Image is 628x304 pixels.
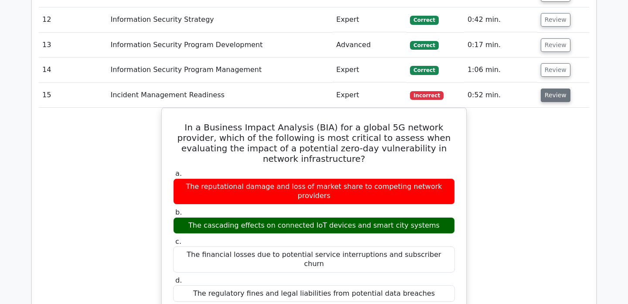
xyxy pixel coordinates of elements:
[39,33,107,58] td: 13
[464,33,537,58] td: 0:17 min.
[39,7,107,32] td: 12
[464,58,537,82] td: 1:06 min.
[333,83,406,108] td: Expert
[464,83,537,108] td: 0:52 min.
[172,122,456,164] h5: In a Business Impact Analysis (BIA) for a global 5G network provider, which of the following is m...
[410,41,438,50] span: Correct
[107,7,333,32] td: Information Security Strategy
[107,33,333,58] td: Information Security Program Development
[173,217,455,234] div: The cascading effects on connected IoT devices and smart city systems
[410,66,438,75] span: Correct
[175,169,182,178] span: a.
[541,89,570,102] button: Review
[39,83,107,108] td: 15
[173,246,455,273] div: The financial losses due to potential service interruptions and subscriber churn
[410,91,444,100] span: Incorrect
[39,58,107,82] td: 14
[541,13,570,27] button: Review
[333,58,406,82] td: Expert
[175,276,182,284] span: d.
[107,83,333,108] td: Incident Management Readiness
[410,16,438,24] span: Correct
[333,33,406,58] td: Advanced
[175,237,181,246] span: c.
[464,7,537,32] td: 0:42 min.
[333,7,406,32] td: Expert
[175,208,182,216] span: b.
[541,63,570,77] button: Review
[173,285,455,302] div: The regulatory fines and legal liabilities from potential data breaches
[107,58,333,82] td: Information Security Program Management
[541,38,570,52] button: Review
[173,178,455,205] div: The reputational damage and loss of market share to competing network providers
